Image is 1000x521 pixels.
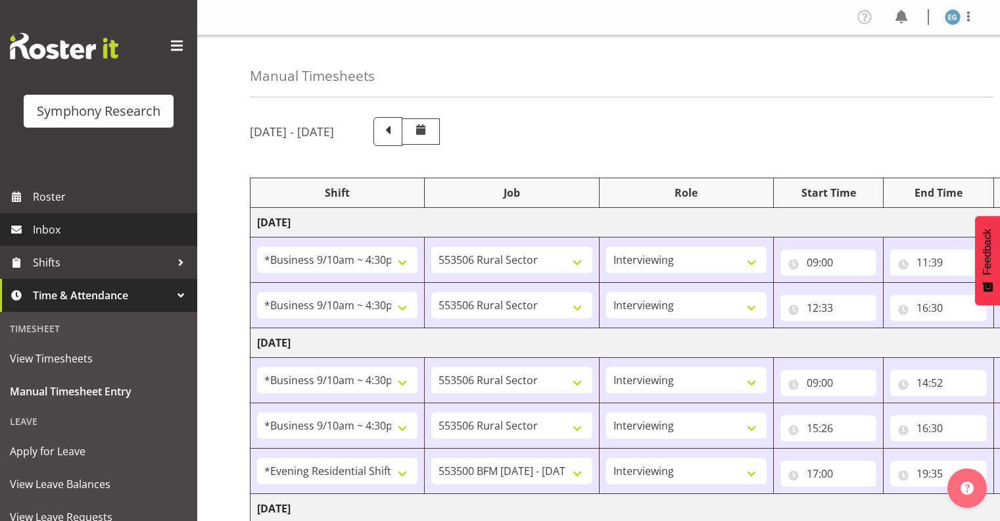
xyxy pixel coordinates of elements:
[890,185,987,201] div: End Time
[3,315,194,342] div: Timesheet
[606,185,767,201] div: Role
[3,375,194,408] a: Manual Timesheet Entry
[10,349,187,368] span: View Timesheets
[890,249,987,276] input: Click to select...
[33,285,171,305] span: Time & Attendance
[890,415,987,441] input: Click to select...
[890,370,987,396] input: Click to select...
[780,460,877,487] input: Click to select...
[33,220,191,239] span: Inbox
[250,124,334,139] h5: [DATE] - [DATE]
[975,216,1000,305] button: Feedback - Show survey
[33,187,191,207] span: Roster
[37,101,160,121] div: Symphony Research
[780,295,877,321] input: Click to select...
[257,185,417,201] div: Shift
[10,382,187,401] span: Manual Timesheet Entry
[780,370,877,396] input: Click to select...
[780,185,877,201] div: Start Time
[10,474,187,494] span: View Leave Balances
[10,33,118,59] img: Rosterit website logo
[961,482,974,495] img: help-xxl-2.png
[780,415,877,441] input: Click to select...
[3,342,194,375] a: View Timesheets
[890,295,987,321] input: Click to select...
[890,460,987,487] input: Click to select...
[33,253,171,272] span: Shifts
[3,408,194,435] div: Leave
[780,249,877,276] input: Click to select...
[982,229,993,275] span: Feedback
[945,9,961,25] img: evelyn-gray1866.jpg
[250,68,375,84] h4: Manual Timesheets
[10,441,187,461] span: Apply for Leave
[3,468,194,501] a: View Leave Balances
[3,435,194,468] a: Apply for Leave
[431,185,592,201] div: Job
